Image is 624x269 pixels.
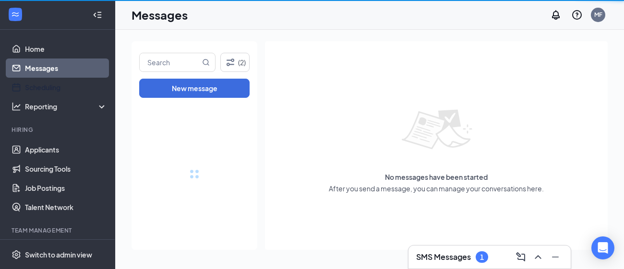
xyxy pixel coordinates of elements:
button: Filter (2) [220,53,250,72]
a: Sourcing Tools [25,159,107,178]
button: Minimize [548,249,563,265]
a: Messages [25,58,107,78]
a: Job Postings [25,178,107,198]
svg: WorkstreamLogo [11,10,20,19]
a: Applicants [25,140,107,159]
h1: Messages [132,7,188,23]
span: No messages have been started [385,172,488,182]
svg: ChevronUp [532,251,544,263]
a: Talent Network [25,198,107,217]
svg: Notifications [550,9,562,21]
div: Open Intercom Messenger [591,236,614,259]
svg: QuestionInfo [571,9,583,21]
div: Hiring [12,126,105,134]
div: Team Management [12,226,105,234]
a: Home [25,39,107,58]
button: ChevronUp [530,249,546,265]
h3: SMS Messages [416,252,471,262]
svg: Settings [12,250,21,259]
span: After you send a message, you can manage your conversations here. [329,184,544,193]
svg: Minimize [550,251,561,263]
svg: Filter [225,57,236,68]
div: Reporting [25,102,108,111]
input: Search [140,53,200,71]
a: Scheduling [25,78,107,97]
div: 1 [480,253,484,261]
div: MF [594,11,602,19]
svg: Collapse [93,10,102,20]
svg: MagnifyingGlass [202,58,210,66]
div: Switch to admin view [25,250,92,259]
button: New message [139,79,250,98]
button: ComposeMessage [513,249,528,265]
svg: ComposeMessage [515,251,527,263]
svg: Analysis [12,102,21,111]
